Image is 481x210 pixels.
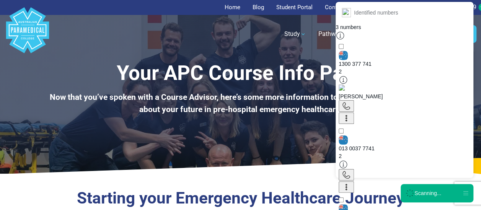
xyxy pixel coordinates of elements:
[40,189,441,208] h3: Starting your Emergency Healthcare Journey
[314,23,356,45] a: Pathways
[40,61,441,85] h1: Your APC Course Info Pack
[5,15,51,54] a: Australian Paramedical College
[50,93,431,114] b: Now that you’ve spoken with a Course Advisor, here’s some more information to help you make a dec...
[280,23,311,45] a: Study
